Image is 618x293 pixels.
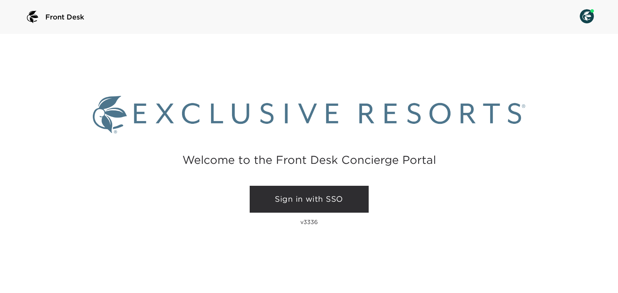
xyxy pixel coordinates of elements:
img: Exclusive Resorts logo [93,96,526,133]
img: logo [24,8,41,25]
span: Front Desk [45,12,84,22]
a: Sign in with SSO [250,186,369,213]
p: v3336 [300,218,318,225]
img: User [580,9,594,23]
h2: Welcome to the Front Desk Concierge Portal [182,154,436,165]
